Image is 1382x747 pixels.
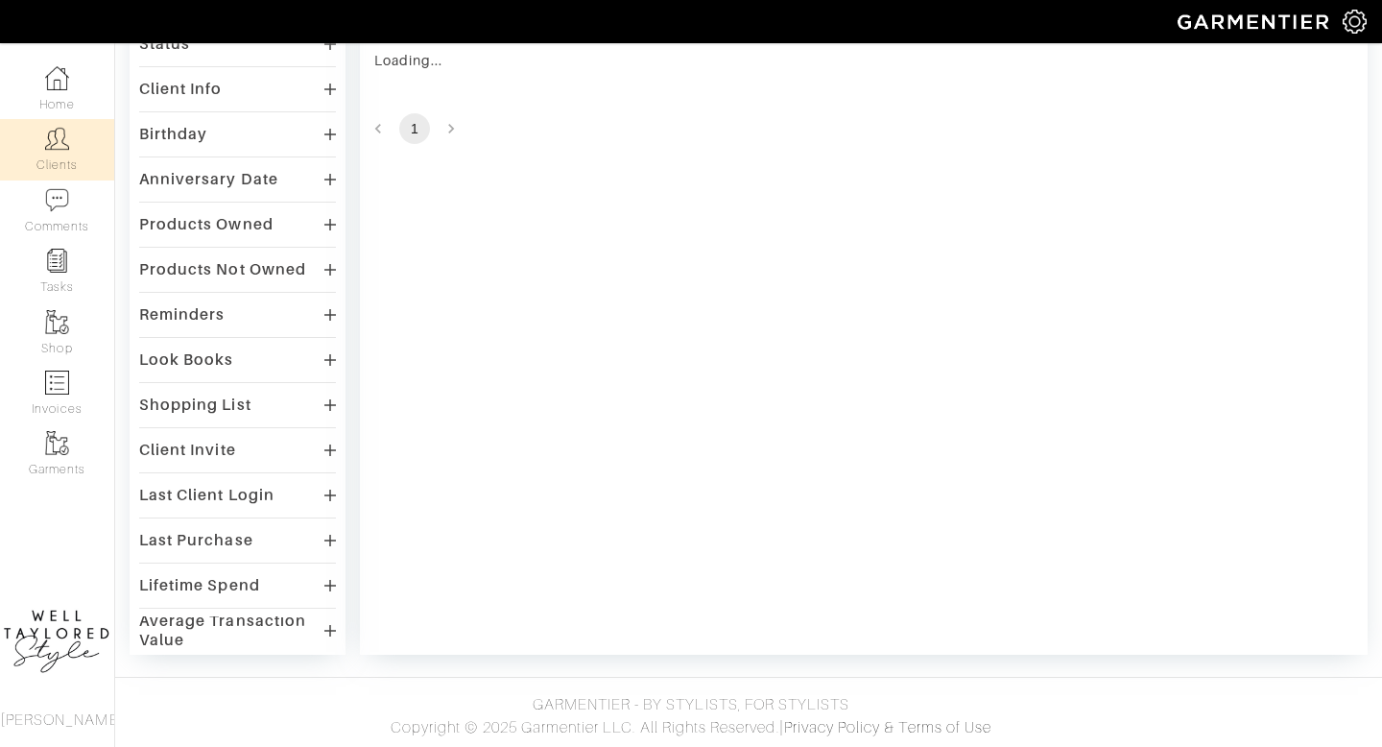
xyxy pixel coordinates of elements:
[139,441,236,460] div: Client Invite
[139,396,251,415] div: Shopping List
[399,113,430,144] button: page 1
[784,719,991,736] a: Privacy Policy & Terms of Use
[45,249,69,273] img: reminder-icon-8004d30b9f0a5d33ae49ab947aed9ed385cf756f9e5892f1edd6e32f2345188e.png
[391,719,779,736] span: Copyright © 2025 Garmentier LLC. All Rights Reserved.
[139,215,274,234] div: Products Owned
[45,371,69,395] img: orders-icon-0abe47150d42831381b5fb84f609e132dff9fe21cb692f30cb5eec754e2cba89.png
[45,431,69,455] img: garments-icon-b7da505a4dc4fd61783c78ac3ca0ef83fa9d6f193b1c9dc38574b1d14d53ca28.png
[45,66,69,90] img: dashboard-icon-dbcd8f5a0b271acd01030246c82b418ddd0df26cd7fceb0bd07c9910d44c42f6.png
[360,113,1368,144] nav: pagination navigation
[139,486,274,505] div: Last Client Login
[139,531,253,550] div: Last Purchase
[45,127,69,151] img: clients-icon-6bae9207a08558b7cb47a8932f037763ab4055f8c8b6bfacd5dc20c3e0201464.png
[139,350,234,370] div: Look Books
[45,310,69,334] img: garments-icon-b7da505a4dc4fd61783c78ac3ca0ef83fa9d6f193b1c9dc38574b1d14d53ca28.png
[139,125,207,144] div: Birthday
[139,305,225,325] div: Reminders
[1168,5,1343,38] img: garmentier-logo-header-white-b43fb05a5012e4ada735d5af1a66efaba907eab6374d6393d1fbf88cb4ef424d.png
[139,35,190,54] div: Status
[1343,10,1367,34] img: gear-icon-white-bd11855cb880d31180b6d7d6211b90ccbf57a29d726f0c71d8c61bd08dd39cc2.png
[45,188,69,212] img: comment-icon-a0a6a9ef722e966f86d9cbdc48e553b5cf19dbc54f86b18d962a5391bc8f6eb6.png
[139,260,306,279] div: Products Not Owned
[374,51,759,70] div: Loading...
[139,170,278,189] div: Anniversary Date
[139,576,260,595] div: Lifetime Spend
[139,612,324,650] div: Average Transaction Value
[139,80,223,99] div: Client Info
